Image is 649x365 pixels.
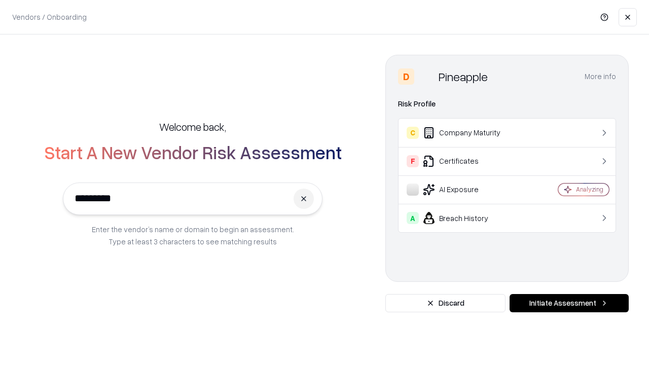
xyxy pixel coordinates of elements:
[407,212,528,224] div: Breach History
[407,127,528,139] div: Company Maturity
[510,294,629,312] button: Initiate Assessment
[398,98,616,110] div: Risk Profile
[44,142,342,162] h2: Start A New Vendor Risk Assessment
[92,223,294,247] p: Enter the vendor’s name or domain to begin an assessment. Type at least 3 characters to see match...
[439,68,488,85] div: Pineapple
[12,12,87,22] p: Vendors / Onboarding
[585,67,616,86] button: More info
[159,120,226,134] h5: Welcome back,
[385,294,506,312] button: Discard
[407,184,528,196] div: AI Exposure
[398,68,414,85] div: D
[418,68,435,85] img: Pineapple
[407,155,419,167] div: F
[407,155,528,167] div: Certificates
[576,185,603,194] div: Analyzing
[407,127,419,139] div: C
[407,212,419,224] div: A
